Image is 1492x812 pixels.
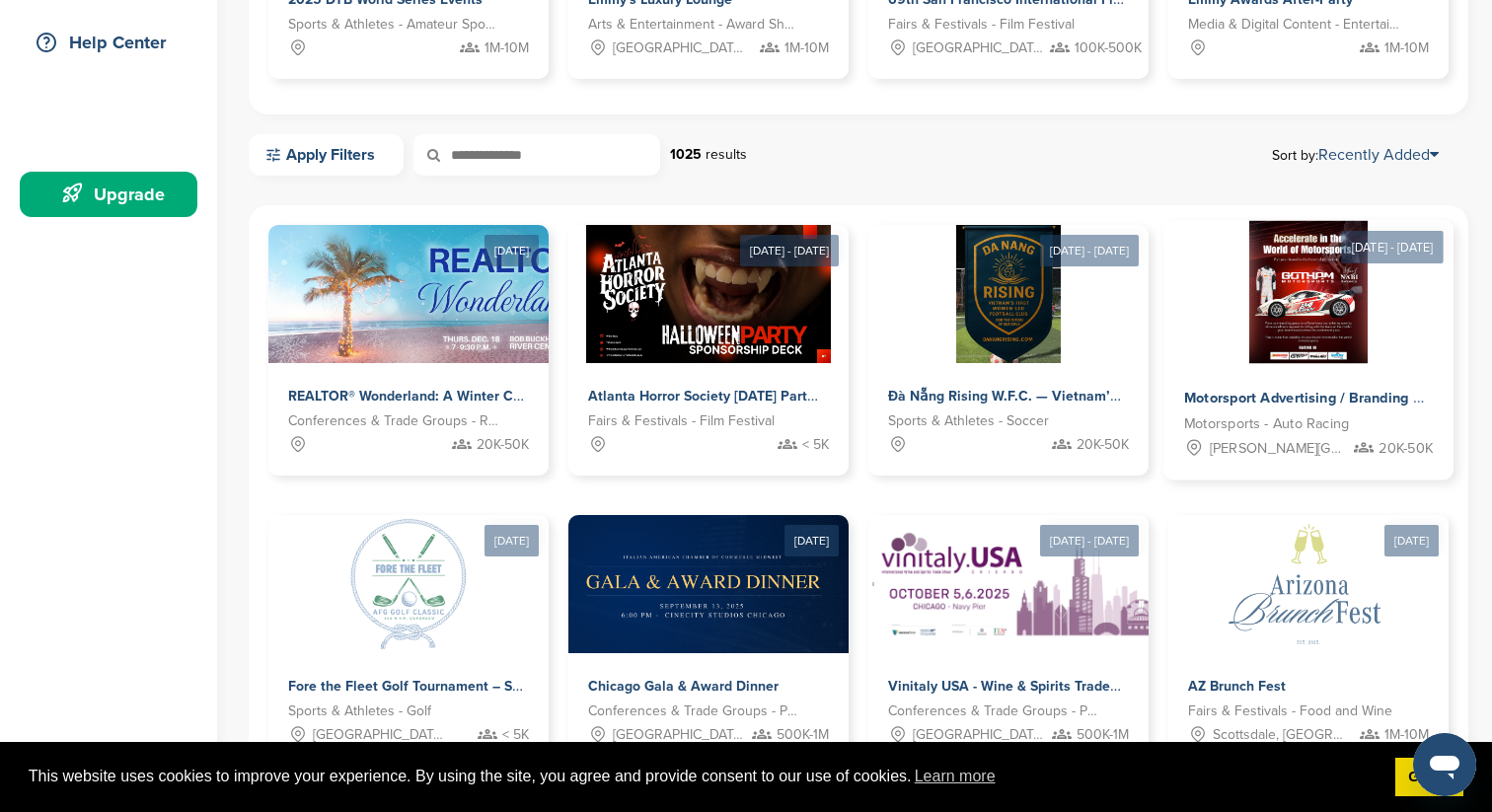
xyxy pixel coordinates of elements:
[485,525,539,556] div: [DATE]
[613,724,745,746] span: [GEOGRAPHIC_DATA], [GEOGRAPHIC_DATA]
[1395,758,1463,797] a: dismiss cookie message
[288,701,431,722] span: Sports & Athletes - Golf
[868,193,1149,476] a: [DATE] - [DATE] Sponsorpitch & Đà Nẵng Rising W.F.C. — Vietnam’s First Women-Led Football Club Sp...
[1188,14,1399,36] span: Media & Digital Content - Entertainment
[912,762,999,791] a: learn more about cookies
[485,235,539,266] div: [DATE]
[1040,525,1139,556] div: [DATE] - [DATE]
[1077,434,1129,456] span: 20K-50K
[502,724,529,746] span: < 5K
[268,193,549,476] a: [DATE] Sponsorpitch & REALTOR® Wonderland: A Winter Celebration Conferences & Trade Groups - Real...
[868,483,1149,766] a: [DATE] - [DATE] Sponsorpitch & Vinitaly USA - Wine & Spirits Trade Show Conferences & Trade Group...
[868,515,1176,653] img: Sponsorpitch &
[1184,413,1350,436] span: Motorsports - Auto Racing
[740,235,839,266] div: [DATE] - [DATE]
[30,25,197,60] div: Help Center
[1249,221,1368,364] img: Sponsorpitch &
[888,14,1075,36] span: Fairs & Festivals - Film Festival
[588,701,799,722] span: Conferences & Trade Groups - Politics
[20,172,197,217] a: Upgrade
[1413,733,1476,796] iframe: Button to launch messaging window
[1384,525,1439,556] div: [DATE]
[1379,437,1433,460] span: 20K-50K
[268,225,622,363] img: Sponsorpitch &
[588,410,775,432] span: Fairs & Festivals - Film Festival
[1170,515,1447,653] img: Sponsorpitch &
[568,193,849,476] a: [DATE] - [DATE] Sponsorpitch & Atlanta Horror Society [DATE] Party Fairs & Festivals - Film Festi...
[288,388,578,405] span: REALTOR® Wonderland: A Winter Celebration
[20,20,197,65] a: Help Center
[1210,437,1346,460] span: [PERSON_NAME][GEOGRAPHIC_DATA][PERSON_NAME], [GEOGRAPHIC_DATA], [GEOGRAPHIC_DATA], [GEOGRAPHIC_DA...
[1341,231,1444,263] div: [DATE] - [DATE]
[1040,235,1139,266] div: [DATE] - [DATE]
[888,410,1049,432] span: Sports & Athletes - Soccer
[888,701,1099,722] span: Conferences & Trade Groups - Politics
[588,678,779,695] span: Chicago Gala & Award Dinner
[888,678,1149,695] span: Vinitaly USA - Wine & Spirits Trade Show
[1272,147,1439,163] span: Sort by:
[784,37,829,59] span: 1M-10M
[1384,724,1429,746] span: 1M-10M
[588,388,814,405] span: Atlanta Horror Society [DATE] Party
[586,225,832,363] img: Sponsorpitch &
[1075,37,1142,59] span: 100K-500K
[568,483,849,766] a: [DATE] Sponsorpitch & Chicago Gala & Award Dinner Conferences & Trade Groups - Politics [GEOGRAPH...
[568,515,1042,653] img: Sponsorpitch &
[30,177,197,212] div: Upgrade
[268,483,549,766] a: [DATE] Sponsorpitch & Fore the Fleet Golf Tournament – Supporting Naval Aviation Families Facing ...
[485,37,529,59] span: 1M-10M
[339,515,478,653] img: Sponsorpitch &
[706,146,747,163] span: results
[29,762,1380,791] span: This website uses cookies to improve your experience. By using the site, you agree and provide co...
[670,146,702,163] strong: 1025
[477,434,529,456] span: 20K-50K
[1318,145,1439,165] a: Recently Added
[956,225,1060,363] img: Sponsorpitch &
[288,410,499,432] span: Conferences & Trade Groups - Real Estate
[1188,701,1392,722] span: Fairs & Festivals - Food and Wine
[613,37,745,59] span: [GEOGRAPHIC_DATA], [GEOGRAPHIC_DATA]
[1188,678,1286,695] span: AZ Brunch Fest
[913,37,1045,59] span: [GEOGRAPHIC_DATA], [GEOGRAPHIC_DATA]
[777,724,829,746] span: 500K-1M
[1163,188,1454,480] a: [DATE] - [DATE] Sponsorpitch & Motorsport Advertising / Branding Opportunity Motorsports - Auto R...
[313,724,445,746] span: [GEOGRAPHIC_DATA], [GEOGRAPHIC_DATA]
[288,678,891,695] span: Fore the Fleet Golf Tournament – Supporting Naval Aviation Families Facing [MEDICAL_DATA]
[784,525,839,556] div: [DATE]
[1213,724,1345,746] span: Scottsdale, [GEOGRAPHIC_DATA]
[1168,483,1449,766] a: [DATE] Sponsorpitch & AZ Brunch Fest Fairs & Festivals - Food and Wine Scottsdale, [GEOGRAPHIC_DA...
[913,724,1045,746] span: [GEOGRAPHIC_DATA], [GEOGRAPHIC_DATA]
[1384,37,1429,59] span: 1M-10M
[249,134,404,176] a: Apply Filters
[588,14,799,36] span: Arts & Entertainment - Award Show
[1077,724,1129,746] span: 500K-1M
[1184,390,1492,407] span: Motorsport Advertising / Branding Opportunity
[802,434,829,456] span: < 5K
[288,14,499,36] span: Sports & Athletes - Amateur Sports Leagues
[888,388,1317,405] span: Đà Nẵng Rising W.F.C. — Vietnam’s First Women-Led Football Club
